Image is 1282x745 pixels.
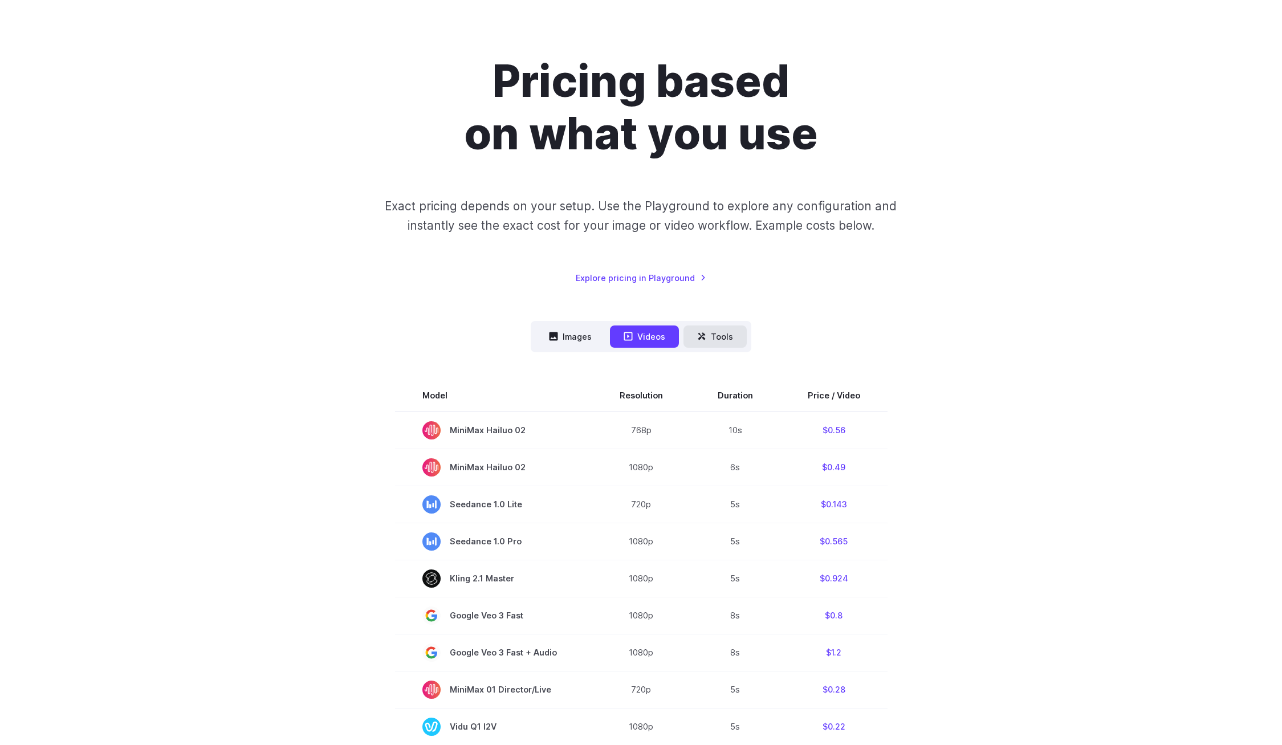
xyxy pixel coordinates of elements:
[780,597,888,634] td: $0.8
[592,523,690,560] td: 1080p
[780,412,888,449] td: $0.56
[592,560,690,597] td: 1080p
[780,671,888,708] td: $0.28
[592,597,690,634] td: 1080p
[324,55,959,160] h1: Pricing based on what you use
[690,380,780,412] th: Duration
[592,380,690,412] th: Resolution
[780,380,888,412] th: Price / Video
[592,449,690,486] td: 1080p
[592,708,690,745] td: 1080p
[422,681,565,699] span: MiniMax 01 Director/Live
[422,718,565,736] span: Vidu Q1 I2V
[690,634,780,671] td: 8s
[422,606,565,625] span: Google Veo 3 Fast
[592,634,690,671] td: 1080p
[422,569,565,588] span: Kling 2.1 Master
[690,523,780,560] td: 5s
[780,523,888,560] td: $0.565
[422,495,565,514] span: Seedance 1.0 Lite
[780,708,888,745] td: $0.22
[690,449,780,486] td: 6s
[683,325,747,348] button: Tools
[535,325,605,348] button: Images
[780,634,888,671] td: $1.2
[592,486,690,523] td: 720p
[422,421,565,439] span: MiniMax Hailuo 02
[422,644,565,662] span: Google Veo 3 Fast + Audio
[592,412,690,449] td: 768p
[422,532,565,551] span: Seedance 1.0 Pro
[363,197,918,235] p: Exact pricing depends on your setup. Use the Playground to explore any configuration and instantl...
[395,380,592,412] th: Model
[690,708,780,745] td: 5s
[690,560,780,597] td: 5s
[690,597,780,634] td: 8s
[690,412,780,449] td: 10s
[592,671,690,708] td: 720p
[576,271,706,284] a: Explore pricing in Playground
[780,449,888,486] td: $0.49
[610,325,679,348] button: Videos
[780,560,888,597] td: $0.924
[690,671,780,708] td: 5s
[690,486,780,523] td: 5s
[780,486,888,523] td: $0.143
[422,458,565,477] span: MiniMax Hailuo 02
